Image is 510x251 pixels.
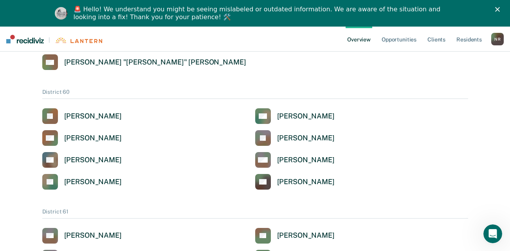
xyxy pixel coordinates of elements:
[64,231,122,240] div: [PERSON_NAME]
[42,130,122,146] a: [PERSON_NAME]
[42,54,246,70] a: [PERSON_NAME] "[PERSON_NAME]" [PERSON_NAME]
[44,37,55,43] span: |
[55,38,102,43] img: Lantern
[64,112,122,121] div: [PERSON_NAME]
[495,7,503,12] div: Close
[255,152,335,168] a: [PERSON_NAME]
[42,174,122,190] a: [PERSON_NAME]
[277,134,335,143] div: [PERSON_NAME]
[55,7,67,20] img: Profile image for Kim
[255,174,335,190] a: [PERSON_NAME]
[255,108,335,124] a: [PERSON_NAME]
[42,152,122,168] a: [PERSON_NAME]
[277,231,335,240] div: [PERSON_NAME]
[277,177,335,186] div: [PERSON_NAME]
[380,27,418,52] a: Opportunities
[255,130,335,146] a: [PERSON_NAME]
[491,33,504,45] div: N R
[64,156,122,165] div: [PERSON_NAME]
[6,35,102,43] a: |
[74,5,443,21] div: 🚨 Hello! We understand you might be seeing mislabeled or outdated information. We are aware of th...
[277,156,335,165] div: [PERSON_NAME]
[64,134,122,143] div: [PERSON_NAME]
[346,27,372,52] a: Overview
[42,208,468,219] div: District 61
[42,89,468,99] div: District 60
[483,224,502,243] iframe: Intercom live chat
[42,228,122,244] a: [PERSON_NAME]
[426,27,447,52] a: Clients
[277,112,335,121] div: [PERSON_NAME]
[64,58,246,67] div: [PERSON_NAME] "[PERSON_NAME]" [PERSON_NAME]
[491,33,504,45] button: NR
[6,35,44,43] img: Recidiviz
[455,27,483,52] a: Residents
[42,108,122,124] a: [PERSON_NAME]
[255,228,335,244] a: [PERSON_NAME]
[64,177,122,186] div: [PERSON_NAME]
